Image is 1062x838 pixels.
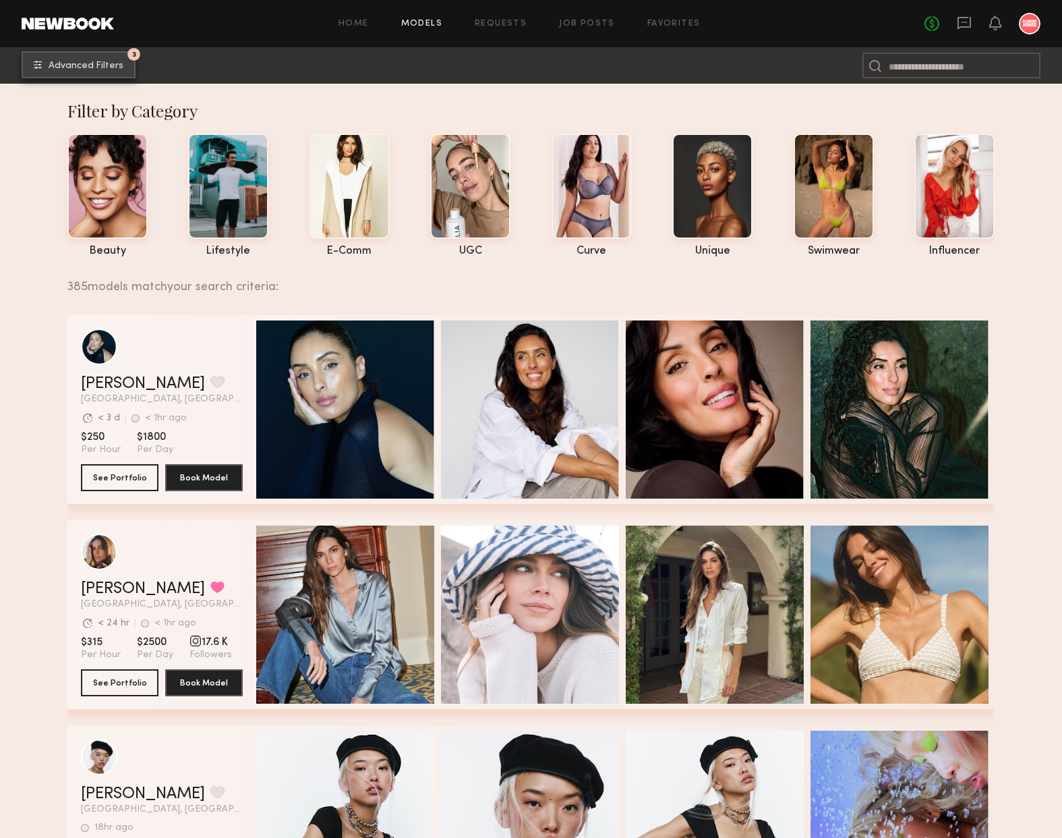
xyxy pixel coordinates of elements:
span: $1800 [137,430,173,444]
span: $315 [81,636,121,649]
a: [PERSON_NAME] [81,376,205,392]
div: e-comm [309,246,390,257]
button: Book Model [165,669,243,696]
div: < 1hr ago [154,619,196,628]
button: 3Advanced Filters [22,51,136,78]
a: Requests [475,20,527,28]
div: curve [552,246,632,257]
div: influencer [914,246,995,257]
button: See Portfolio [81,464,158,491]
div: 18hr ago [94,823,134,833]
span: Per Day [137,649,173,661]
span: $250 [81,430,121,444]
div: < 1hr ago [145,414,187,423]
div: Filter by Category [67,100,995,121]
div: unique [672,246,753,257]
div: UGC [430,246,510,257]
div: beauty [67,246,148,257]
span: Per Day [137,444,173,456]
a: [PERSON_NAME] [81,786,205,802]
a: [PERSON_NAME] [81,581,205,597]
a: Job Posts [559,20,615,28]
div: swimwear [794,246,874,257]
div: lifestyle [188,246,268,257]
span: Per Hour [81,444,121,456]
button: See Portfolio [81,669,158,696]
span: Followers [189,649,232,661]
span: Per Hour [81,649,121,661]
div: < 24 hr [98,619,129,628]
span: [GEOGRAPHIC_DATA], [GEOGRAPHIC_DATA] [81,600,243,609]
div: < 3 d [98,414,120,423]
span: [GEOGRAPHIC_DATA], [GEOGRAPHIC_DATA] [81,395,243,404]
span: $2500 [137,636,173,649]
span: [GEOGRAPHIC_DATA], [GEOGRAPHIC_DATA] [81,805,243,814]
a: Models [401,20,442,28]
a: Favorites [647,20,701,28]
span: 3 [132,51,136,57]
span: 17.6 K [189,636,232,649]
div: 385 models match your search criteria: [67,265,984,294]
span: Advanced Filters [49,61,123,71]
button: Book Model [165,464,243,491]
a: Home [338,20,369,28]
